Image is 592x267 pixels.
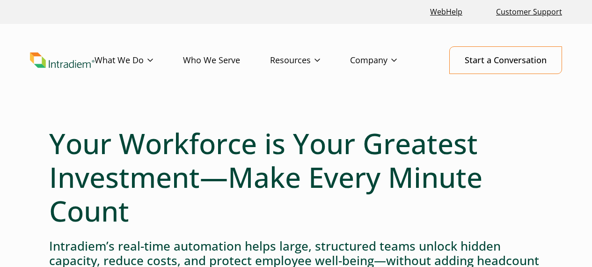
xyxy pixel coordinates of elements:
a: What We Do [95,47,183,74]
a: Who We Serve [183,47,270,74]
a: Resources [270,47,350,74]
img: Intradiem [30,52,95,68]
a: Start a Conversation [449,46,562,74]
a: Customer Support [492,2,566,22]
a: Company [350,47,427,74]
h1: Your Workforce is Your Greatest Investment—Make Every Minute Count [49,126,543,228]
a: Link to homepage of Intradiem [30,52,95,68]
a: Link opens in a new window [426,2,466,22]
